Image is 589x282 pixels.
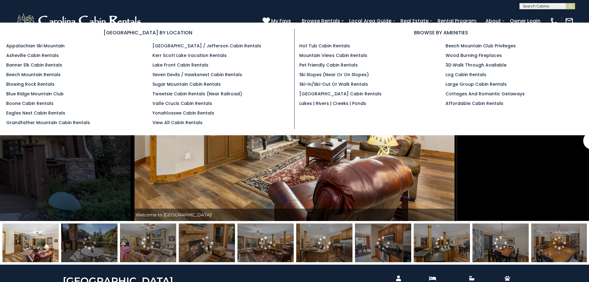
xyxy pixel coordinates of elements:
a: About [482,15,504,26]
img: 163280102 [179,223,235,262]
a: Log Cabin Rentals [446,72,486,78]
a: Cottages and Romantic Getaways [446,91,525,97]
a: Seven Devils / Hawksnest Cabin Rentals [152,72,242,78]
img: 163280096 [355,223,411,262]
a: Lakes | Rivers | Creeks | Ponds [299,100,366,106]
a: Owner Login [507,15,544,26]
a: Local Area Guide [346,15,395,26]
img: 163280106 [472,223,529,262]
h3: [GEOGRAPHIC_DATA] BY LOCATION [6,29,290,37]
img: 163280104 [296,223,352,262]
a: Grandfather Mountain Cabin Rentals [6,119,90,126]
a: Pet Friendly Cabin Rentals [299,62,358,68]
a: Ski-in/Ski-Out or Walk Rentals [299,81,368,87]
a: [GEOGRAPHIC_DATA] / Jefferson Cabin Rentals [152,43,261,49]
span: My Favs [271,17,291,25]
a: Sugar Mountain Cabin Rentals [152,81,221,87]
img: White-1-2.png [15,12,144,30]
a: Browse Rentals [299,15,343,26]
a: Large Group Cabin Rentals [446,81,507,87]
h3: BROWSE BY AMENITIES [299,29,583,37]
a: View All Cabin Rentals [152,119,203,126]
a: Hot Tub Cabin Rentals [299,43,350,49]
a: Affordable Cabin Rentals [446,100,503,106]
a: Tweetsie Cabin Rentals (Near Railroad) [152,91,242,97]
a: 3D Walk Through Available [446,62,506,68]
a: Asheville Cabin Rentals [6,52,59,59]
a: Blowing Rock Rentals [6,81,54,87]
div: Welcome to [GEOGRAPHIC_DATA]! [133,209,457,221]
a: Banner Elk Cabin Rentals [6,62,62,68]
a: Boone Cabin Rentals [6,100,53,106]
img: 163280105 [414,223,470,262]
img: phone-regular-white.png [550,17,558,25]
a: Mountain Views Cabin Rentals [299,52,367,59]
a: Ski Slopes (Near or On Slopes) [299,72,369,78]
img: 163280103 [237,223,294,262]
a: Valle Crucis Cabin Rentals [152,100,212,106]
a: Beech Mountain Club Privileges [446,43,516,49]
a: Wood Burning Fireplaces [446,52,502,59]
a: Appalachian Ski Mountain [6,43,65,49]
a: Blue Ridge Mountain Club [6,91,64,97]
a: My Favs [262,17,292,25]
a: Yonahlossee Cabin Rentals [152,110,214,116]
img: 163280101 [120,223,176,262]
a: Rental Program [434,15,480,26]
img: 163280107 [531,223,587,262]
a: Beech Mountain Rentals [6,72,61,78]
img: mail-regular-white.png [565,17,574,25]
img: 163280100 [2,223,59,262]
a: Lake Front Cabin Rentals [152,62,208,68]
a: [GEOGRAPHIC_DATA] Cabin Rentals [299,91,382,97]
a: Real Estate [397,15,432,26]
a: Eagles Nest Cabin Rentals [6,110,65,116]
img: 163280095 [61,223,117,262]
a: Kerr Scott Lake Vacation Rentals [152,52,227,59]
